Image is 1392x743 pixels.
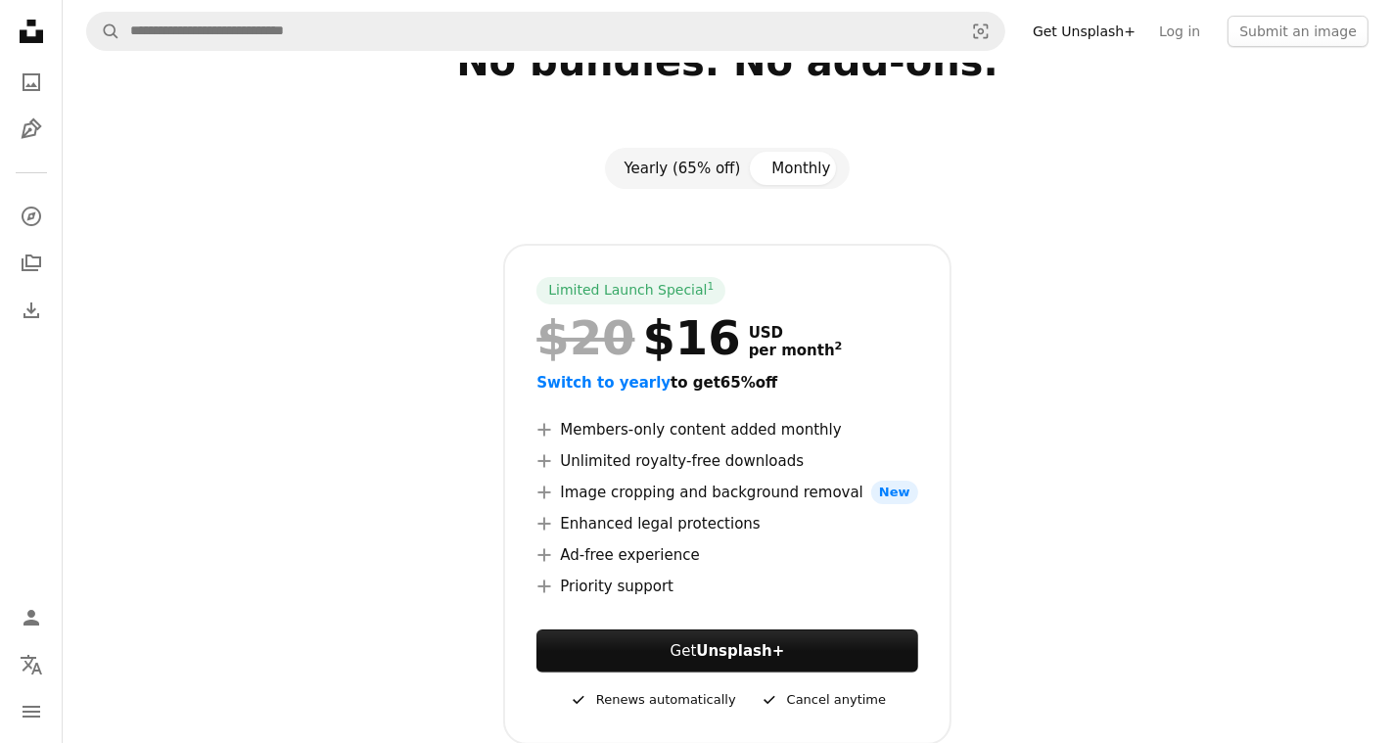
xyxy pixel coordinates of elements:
li: Ad-free experience [536,543,917,567]
div: Limited Launch Special [536,277,725,304]
button: Visual search [957,13,1004,50]
li: Unlimited royalty-free downloads [536,449,917,473]
a: 2 [831,342,847,359]
sup: 2 [835,340,843,352]
button: Menu [12,692,51,731]
a: 1 [704,281,719,301]
span: USD [749,324,843,342]
a: Explore [12,197,51,236]
a: Collections [12,244,51,283]
button: Monthly [756,152,846,185]
div: $16 [536,312,740,363]
li: Image cropping and background removal [536,481,917,504]
button: Search Unsplash [87,13,120,50]
strong: Unsplash+ [696,642,784,660]
a: Photos [12,63,51,102]
a: Illustrations [12,110,51,149]
button: GetUnsplash+ [536,629,917,673]
a: Download History [12,291,51,330]
a: Log in / Sign up [12,598,51,637]
div: Cancel anytime [760,688,886,712]
button: Yearly (65% off) [609,152,757,185]
a: Home — Unsplash [12,12,51,55]
a: Get Unsplash+ [1021,16,1147,47]
li: Enhanced legal protections [536,512,917,535]
span: New [871,481,918,504]
button: Language [12,645,51,684]
div: Renews automatically [569,688,736,712]
button: Switch to yearlyto get65%off [536,371,777,395]
span: per month [749,342,843,359]
a: Log in [1147,16,1212,47]
span: Switch to yearly [536,374,671,392]
form: Find visuals sitewide [86,12,1005,51]
li: Members-only content added monthly [536,418,917,441]
button: Submit an image [1228,16,1369,47]
sup: 1 [708,280,715,292]
span: $20 [536,312,634,363]
li: Priority support [536,575,917,598]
